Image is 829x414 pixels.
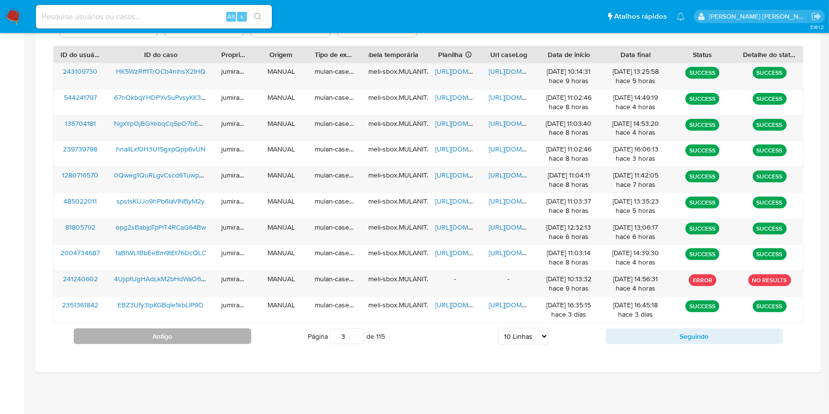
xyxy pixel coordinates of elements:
a: Sair [811,11,822,22]
p: juliane.miranda@mercadolivre.com [709,12,808,21]
input: Pesquise usuários ou casos... [36,10,272,23]
span: Alt [227,12,235,21]
button: search-icon [248,10,268,24]
span: Atalhos rápidos [614,11,667,22]
a: Notificações [677,12,685,21]
span: 3.161.2 [810,23,824,31]
span: s [240,12,243,21]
